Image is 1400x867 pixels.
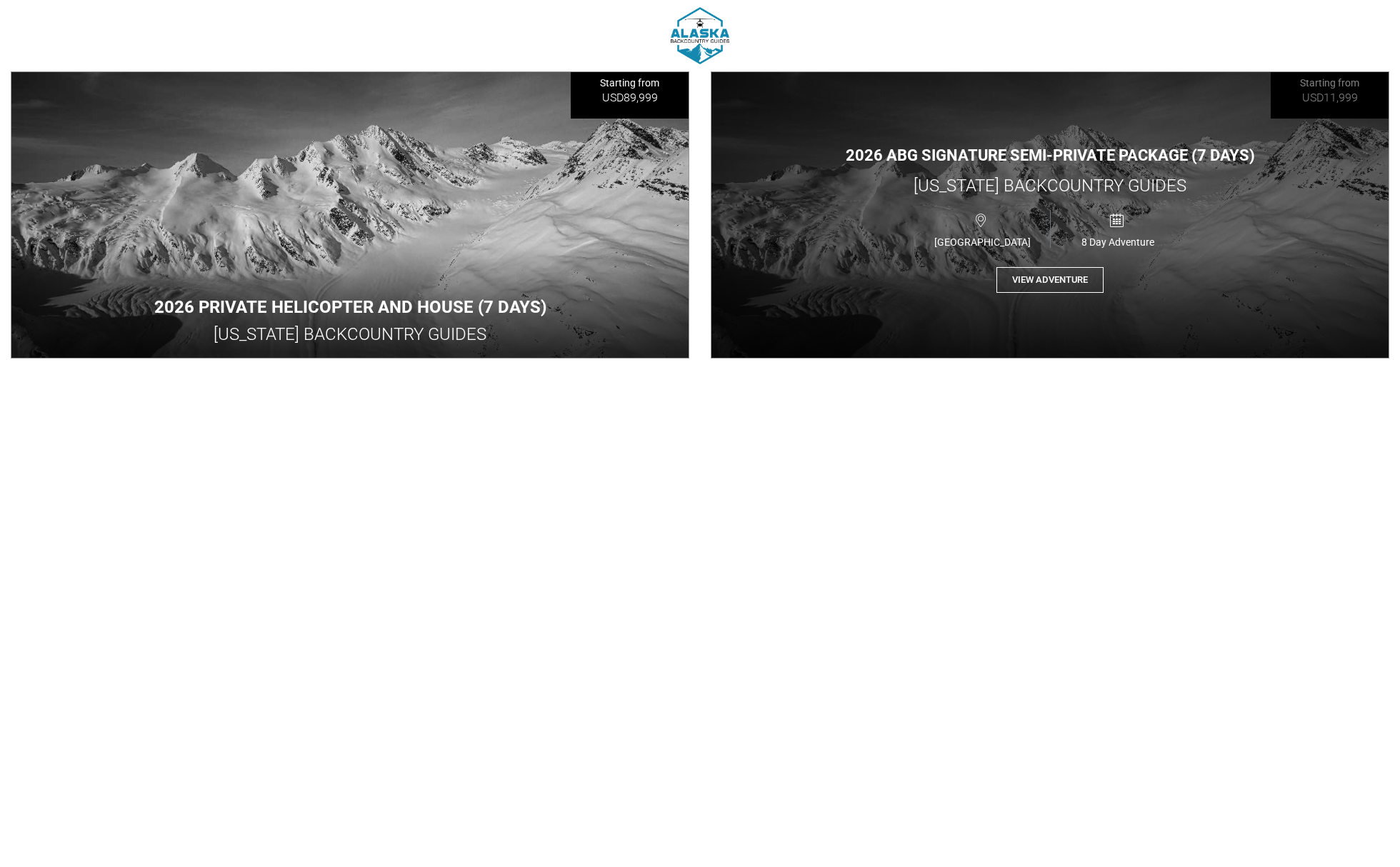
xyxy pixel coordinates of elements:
[1051,236,1186,248] span: 8 Day Adventure
[914,176,1186,196] span: [US_STATE] Backcountry Guides
[914,236,1050,248] span: [GEOGRAPHIC_DATA]
[996,267,1104,294] button: View Adventure
[671,7,730,64] img: 1603915880.png
[846,146,1255,164] span: 2026 ABG Signature Semi-Private Package (7 Days)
